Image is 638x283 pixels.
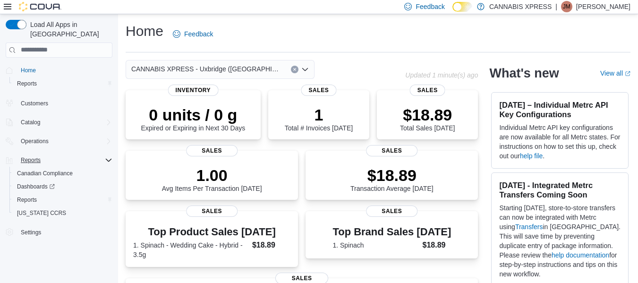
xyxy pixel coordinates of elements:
a: Dashboards [13,181,59,192]
button: Catalog [17,117,44,128]
span: Dashboards [13,181,112,192]
a: Customers [17,98,52,109]
span: Sales [186,206,238,217]
span: Settings [17,226,112,238]
button: Catalog [2,116,116,129]
span: Reports [13,78,112,89]
button: Home [2,63,116,77]
a: [US_STATE] CCRS [13,207,70,219]
h3: [DATE] – Individual Metrc API Key Configurations [499,100,621,119]
div: Avg Items Per Transaction [DATE] [162,166,262,192]
span: Washington CCRS [13,207,112,219]
a: Reports [13,78,41,89]
div: Transaction Average [DATE] [350,166,434,192]
button: Reports [2,154,116,167]
nav: Complex example [6,60,112,264]
button: Reports [9,193,116,206]
span: Customers [21,100,48,107]
p: [PERSON_NAME] [576,1,630,12]
p: Updated 1 minute(s) ago [405,71,478,79]
p: 1 [285,105,353,124]
button: Open list of options [301,66,309,73]
h3: Top Brand Sales [DATE] [332,226,451,238]
button: [US_STATE] CCRS [9,206,116,220]
span: Reports [21,156,41,164]
svg: External link [625,71,630,77]
button: Customers [2,96,116,110]
span: Catalog [17,117,112,128]
h3: [DATE] - Integrated Metrc Transfers Coming Soon [499,180,621,199]
span: Reports [17,154,112,166]
div: Expired or Expiring in Next 30 Days [141,105,245,132]
button: Settings [2,225,116,239]
h2: What's new [489,66,559,81]
span: Sales [410,85,445,96]
p: CANNABIS XPRESS [489,1,552,12]
p: | [555,1,557,12]
span: Feedback [416,2,444,11]
a: Settings [17,227,45,238]
button: Reports [9,77,116,90]
button: Operations [2,135,116,148]
button: Clear input [291,66,298,73]
span: Reports [17,80,37,87]
span: Canadian Compliance [13,168,112,179]
span: JM [563,1,570,12]
span: Reports [13,194,112,206]
span: Dashboards [17,183,55,190]
span: [US_STATE] CCRS [17,209,66,217]
dt: 1. Spinach [332,240,418,250]
span: Catalog [21,119,40,126]
a: Reports [13,194,41,206]
p: Starting [DATE], store-to-store transfers can now be integrated with Metrc using in [GEOGRAPHIC_D... [499,203,621,279]
button: Operations [17,136,52,147]
h3: Top Product Sales [DATE] [133,226,290,238]
a: Dashboards [9,180,116,193]
span: Sales [301,85,336,96]
div: Total # Invoices [DATE] [285,105,353,132]
dd: $18.89 [423,240,451,251]
span: Inventory [168,85,219,96]
img: Cova [19,2,61,11]
span: Settings [21,229,41,236]
a: View allExternal link [600,69,630,77]
a: Transfers [515,223,543,231]
a: Canadian Compliance [13,168,77,179]
dd: $18.89 [252,240,290,251]
span: Load All Apps in [GEOGRAPHIC_DATA] [26,20,112,39]
p: Individual Metrc API key configurations are now available for all Metrc states. For instructions ... [499,123,621,161]
h1: Home [126,22,163,41]
div: Jennifer Macmaster [561,1,572,12]
span: Sales [366,145,418,156]
a: Home [17,65,40,76]
p: 0 units / 0 g [141,105,245,124]
p: $18.89 [400,105,455,124]
button: Reports [17,154,44,166]
span: Home [17,64,112,76]
span: Canadian Compliance [17,170,73,177]
span: Reports [17,196,37,204]
a: help documentation [552,251,609,259]
a: help file [520,152,543,160]
span: Sales [186,145,238,156]
dt: 1. Spinach - Wedding Cake - Hybrid - 3.5g [133,240,248,259]
p: $18.89 [350,166,434,185]
a: Feedback [169,25,217,43]
span: Sales [366,206,418,217]
span: Feedback [184,29,213,39]
span: Operations [21,137,49,145]
p: 1.00 [162,166,262,185]
span: Home [21,67,36,74]
div: Total Sales [DATE] [400,105,455,132]
span: CANNABIS XPRESS - Uxbridge ([GEOGRAPHIC_DATA]) [131,63,281,75]
input: Dark Mode [452,2,472,12]
span: Operations [17,136,112,147]
span: Customers [17,97,112,109]
button: Canadian Compliance [9,167,116,180]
